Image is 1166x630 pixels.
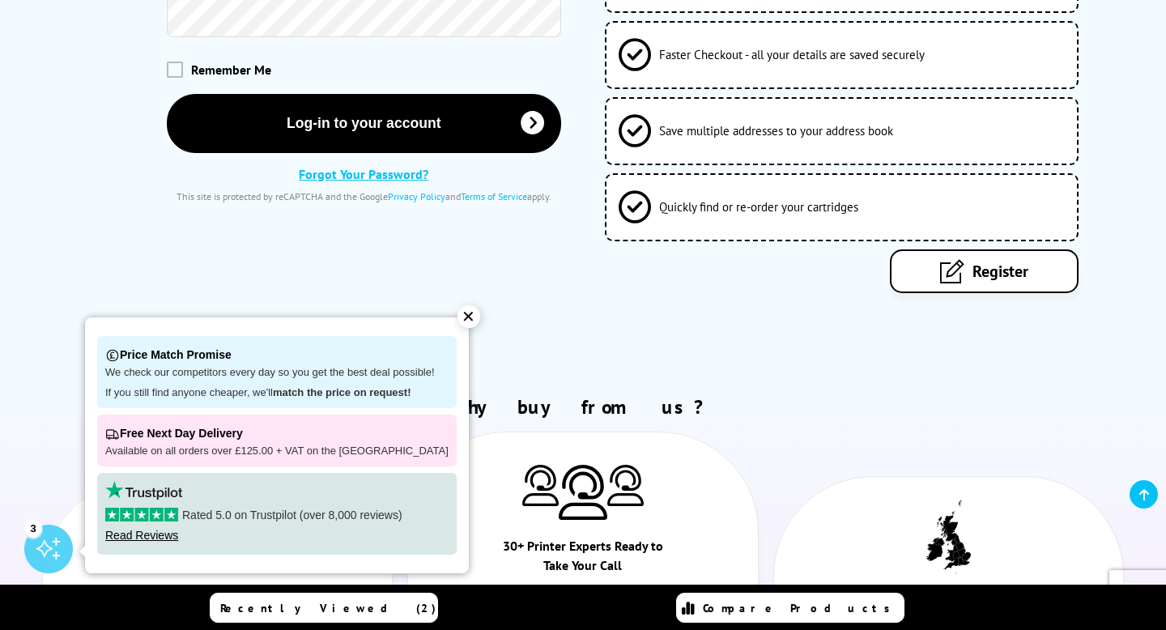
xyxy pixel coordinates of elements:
img: Printer Experts [522,465,559,506]
span: Compare Products [703,601,899,615]
div: ✕ [457,305,480,328]
span: Quickly find or re-order your cartridges [659,199,858,215]
p: Free Next Day Delivery [105,423,449,445]
p: Price Match Promise [105,344,449,366]
p: If you still find anyone cheaper, we'll [105,386,449,400]
div: Mon - Fri 9:00am - 5.30pm [408,583,757,611]
span: Register [972,261,1028,282]
p: We check our competitors every day so you get the best deal possible! [105,366,449,380]
img: Printer Experts [559,465,607,521]
img: Printer Experts [607,465,644,506]
a: Register [890,249,1079,293]
h2: Why buy from us? [35,394,1131,419]
div: 3 [24,519,42,537]
span: Remember Me [191,62,271,78]
span: Save multiple addresses to your address book [659,123,893,138]
img: stars-5.svg [105,508,178,521]
p: Rated 5.0 on Trustpilot (over 8,000 reviews) [105,508,449,522]
span: Recently Viewed (2) [220,601,436,615]
img: trustpilot rating [105,481,182,500]
img: UK tax payer [926,500,971,574]
a: Forgot Your Password? [299,166,428,182]
a: Privacy Policy [388,190,445,202]
a: Terms of Service [461,190,527,202]
a: Compare Products [676,593,904,623]
p: Available on all orders over £125.00 + VAT on the [GEOGRAPHIC_DATA] [105,445,449,458]
button: Log-in to your account [167,94,561,153]
a: Recently Viewed (2) [210,593,438,623]
div: 30+ Printer Experts Ready to Take Your Call [496,536,670,583]
span: Faster Checkout - all your details are saved securely [659,47,925,62]
a: Read Reviews [105,529,178,542]
div: This site is protected by reCAPTCHA and the Google and apply. [167,190,561,202]
strong: match the price on request! [273,386,411,398]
